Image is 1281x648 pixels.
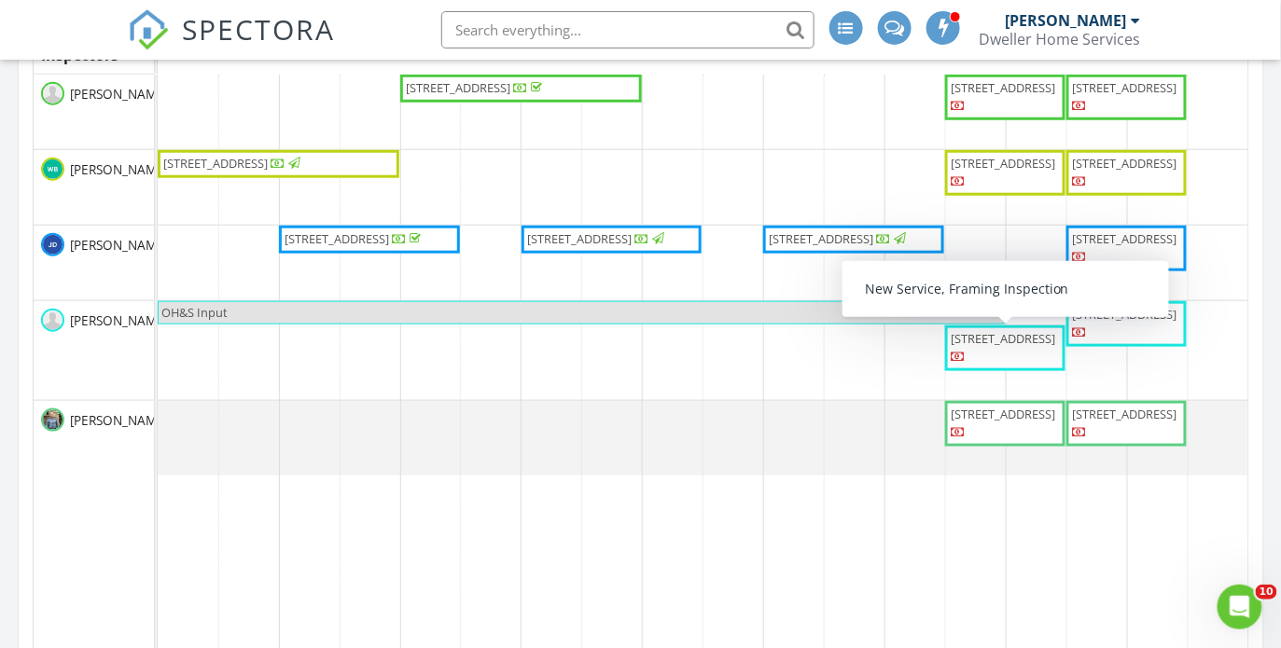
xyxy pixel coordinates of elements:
span: [PERSON_NAME] [66,411,172,430]
img: The Best Home Inspection Software - Spectora [128,9,169,50]
input: Search everything... [441,11,815,48]
img: 2.jpg [41,233,64,256]
span: [STREET_ADDRESS] [1072,155,1177,172]
img: 1.jpg [41,158,64,181]
span: [STREET_ADDRESS] [951,330,1055,347]
span: [STREET_ADDRESS] [1072,230,1177,247]
span: [STREET_ADDRESS] [163,155,268,172]
span: OH&S Input [161,304,228,321]
span: [PERSON_NAME] [66,311,172,330]
span: [STREET_ADDRESS] [527,230,632,247]
span: SPECTORA [182,9,335,48]
span: [PERSON_NAME] [66,85,172,103]
span: 10 [1256,585,1277,600]
img: 1623190098283.jpeg [41,408,64,432]
span: [STREET_ADDRESS] [951,155,1055,172]
img: default-user-f0147aede5fd5fa78ca7ade42f37bd4542148d508eef1c3d3ea960f66861d68b.jpg [41,82,64,105]
span: [PERSON_NAME] [66,236,172,255]
span: Inspectors [41,45,118,65]
span: [STREET_ADDRESS] [1072,306,1177,323]
span: [STREET_ADDRESS] [406,79,510,96]
span: [STREET_ADDRESS] [951,406,1055,422]
span: [STREET_ADDRESS] [951,79,1055,96]
span: [STREET_ADDRESS] [1072,406,1177,422]
a: SPECTORA [128,25,335,64]
span: [STREET_ADDRESS] [1072,79,1177,96]
span: [STREET_ADDRESS] [285,230,389,247]
span: [PERSON_NAME] [66,160,172,179]
iframe: Intercom live chat [1218,585,1262,629]
div: [PERSON_NAME] [1006,11,1127,30]
img: default-user-f0147aede5fd5fa78ca7ade42f37bd4542148d508eef1c3d3ea960f66861d68b.jpg [41,309,64,332]
div: Dweller Home Services [980,30,1141,48]
span: [STREET_ADDRESS] [769,230,873,247]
